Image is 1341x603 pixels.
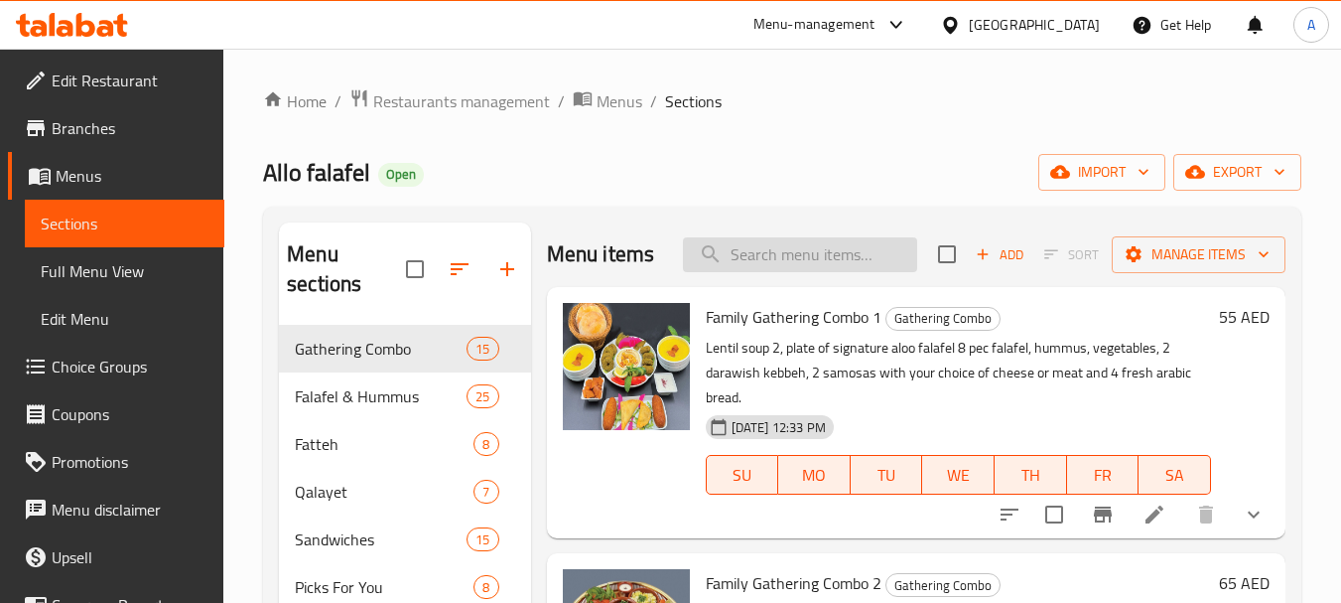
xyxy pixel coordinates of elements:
button: SA [1139,455,1211,495]
div: Sandwiches15 [279,516,530,563]
span: Manage items [1128,242,1270,267]
button: Add [968,239,1031,270]
span: Open [378,166,424,183]
span: Full Menu View [41,259,208,283]
span: 15 [468,340,497,359]
button: MO [778,455,851,495]
span: SA [1146,461,1203,490]
button: SU [706,455,779,495]
button: sort-choices [986,491,1033,538]
span: import [1054,160,1149,185]
span: Branches [52,116,208,140]
a: Menus [8,152,224,200]
span: Select all sections [394,248,436,290]
span: FR [1075,461,1132,490]
span: Qalayet [295,480,473,504]
button: import [1038,154,1165,191]
a: Branches [8,104,224,152]
div: Gathering Combo [885,573,1001,597]
h6: 55 AED [1219,303,1270,331]
div: items [467,384,498,408]
span: Select section first [1031,239,1112,270]
span: Restaurants management [373,89,550,113]
a: Edit menu item [1142,503,1166,527]
span: 15 [468,530,497,549]
span: Menus [597,89,642,113]
div: Gathering Combo15 [279,325,530,373]
a: Edit Menu [25,295,224,343]
a: Promotions [8,438,224,486]
span: Sections [41,212,208,235]
div: items [467,337,498,361]
span: Menus [56,164,208,188]
div: [GEOGRAPHIC_DATA] [969,14,1100,36]
span: export [1189,160,1285,185]
span: Family Gathering Combo 1 [706,302,881,332]
p: Lentil soup 2, plate of signature aloo falafel 8 pec falafel, hummus, vegetables, 2 darawish kebb... [706,336,1211,410]
span: Add item [968,239,1031,270]
h2: Menu sections [287,239,405,299]
div: items [473,575,498,599]
span: Edit Menu [41,307,208,331]
span: Upsell [52,545,208,569]
span: Select section [926,233,968,275]
button: Manage items [1112,236,1285,273]
span: WE [930,461,987,490]
a: Choice Groups [8,343,224,390]
div: Qalayet7 [279,468,530,516]
div: Falafel & Hummus25 [279,373,530,420]
a: Menu disclaimer [8,486,224,533]
li: / [650,89,657,113]
button: delete [1182,491,1230,538]
span: Picks For You [295,575,473,599]
button: Add section [483,245,531,293]
span: Allo falafel [263,150,370,195]
span: 7 [474,483,497,502]
span: A [1307,14,1315,36]
span: Gathering Combo [886,574,1000,597]
a: Restaurants management [349,88,550,114]
span: 8 [474,578,497,597]
div: items [473,480,498,504]
a: Home [263,89,327,113]
span: Sections [665,89,722,113]
a: Sections [25,200,224,247]
span: Menu disclaimer [52,498,208,522]
span: MO [786,461,843,490]
span: Sandwiches [295,528,467,551]
button: Branch-specific-item [1079,491,1127,538]
li: / [558,89,565,113]
li: / [335,89,341,113]
div: Gathering Combo [885,307,1001,331]
nav: breadcrumb [263,88,1301,114]
img: Family Gathering Combo 1 [563,303,690,430]
button: TH [995,455,1067,495]
div: Fatteh8 [279,420,530,468]
span: TU [859,461,915,490]
div: items [467,528,498,551]
a: Full Menu View [25,247,224,295]
span: Gathering Combo [295,337,467,361]
a: Menus [573,88,642,114]
span: SU [715,461,771,490]
a: Upsell [8,533,224,581]
a: Coupons [8,390,224,438]
div: Fatteh [295,432,473,456]
div: Open [378,163,424,187]
svg: Show Choices [1242,503,1266,527]
button: WE [922,455,995,495]
span: Promotions [52,450,208,474]
a: Edit Restaurant [8,57,224,104]
button: export [1173,154,1301,191]
div: Menu-management [753,13,875,37]
span: Falafel & Hummus [295,384,467,408]
button: TU [851,455,923,495]
h2: Menu items [547,239,655,269]
span: Coupons [52,402,208,426]
span: Select to update [1033,494,1075,535]
span: Edit Restaurant [52,69,208,92]
span: Family Gathering Combo 2 [706,568,881,598]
